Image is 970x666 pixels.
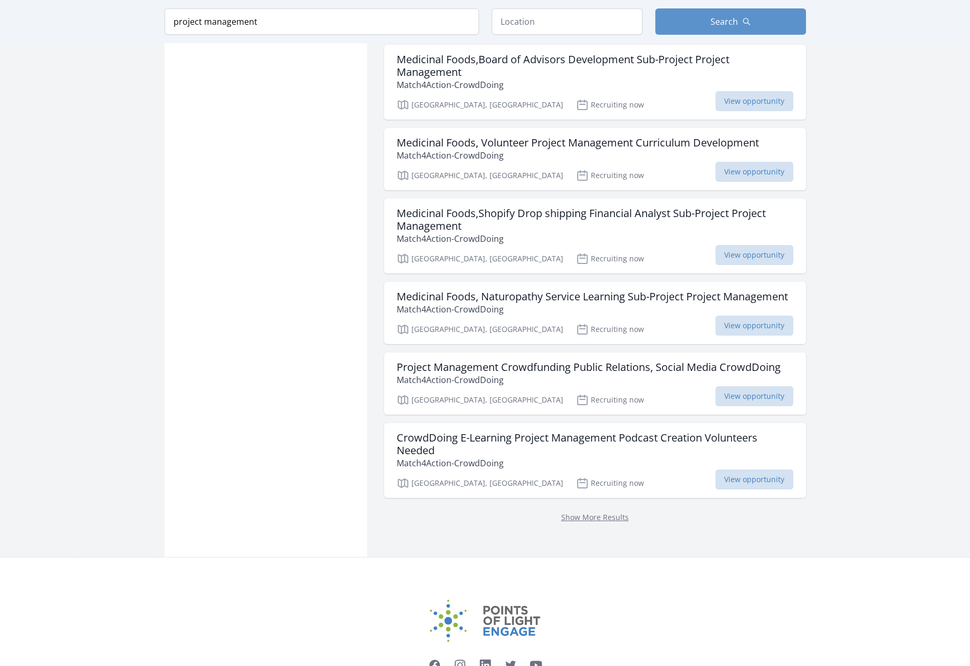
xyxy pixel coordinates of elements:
[397,374,781,386] p: Match4Action-CrowdDoing
[655,8,806,35] button: Search
[715,162,793,182] span: View opportunity
[576,169,644,182] p: Recruiting now
[397,53,793,79] h3: Medicinal Foods,Board of Advisors Development Sub-Project Project Management
[576,394,644,406] p: Recruiting now
[397,136,759,149] h3: Medicinal Foods, Volunteer Project Management Curriculum Development
[165,8,479,35] input: Keyword
[576,99,644,111] p: Recruiting now
[576,323,644,336] p: Recruiting now
[576,477,644,489] p: Recruiting now
[384,423,806,498] a: CrowdDoing E-Learning Project Management Podcast Creation Volunteers Needed Match4Action-CrowdDoi...
[715,469,793,489] span: View opportunity
[397,477,563,489] p: [GEOGRAPHIC_DATA], [GEOGRAPHIC_DATA]
[576,252,644,265] p: Recruiting now
[384,352,806,415] a: Project Management Crowdfunding Public Relations, Social Media CrowdDoing Match4Action-CrowdDoing...
[397,149,759,162] p: Match4Action-CrowdDoing
[384,45,806,120] a: Medicinal Foods,Board of Advisors Development Sub-Project Project Management Match4Action-CrowdDo...
[384,199,806,273] a: Medicinal Foods,Shopify Drop shipping Financial Analyst Sub-Project Project Management Match4Acti...
[397,303,788,316] p: Match4Action-CrowdDoing
[397,323,563,336] p: [GEOGRAPHIC_DATA], [GEOGRAPHIC_DATA]
[430,600,541,642] img: Points of Light Engage
[715,386,793,406] span: View opportunity
[492,8,642,35] input: Location
[715,91,793,111] span: View opportunity
[384,128,806,190] a: Medicinal Foods, Volunteer Project Management Curriculum Development Match4Action-CrowdDoing [GEO...
[397,79,793,91] p: Match4Action-CrowdDoing
[397,432,793,457] h3: CrowdDoing E-Learning Project Management Podcast Creation Volunteers Needed
[715,316,793,336] span: View opportunity
[715,245,793,265] span: View opportunity
[397,207,793,232] h3: Medicinal Foods,Shopify Drop shipping Financial Analyst Sub-Project Project Management
[397,457,793,469] p: Match4Action-CrowdDoing
[710,15,738,28] span: Search
[397,394,563,406] p: [GEOGRAPHIC_DATA], [GEOGRAPHIC_DATA]
[397,252,563,265] p: [GEOGRAPHIC_DATA], [GEOGRAPHIC_DATA]
[561,512,629,522] a: Show More Results
[397,361,781,374] h3: Project Management Crowdfunding Public Relations, Social Media CrowdDoing
[397,232,793,245] p: Match4Action-CrowdDoing
[384,282,806,344] a: Medicinal Foods, Naturopathy Service Learning Sub-Project Project Management Match4Action-CrowdDo...
[397,290,788,303] h3: Medicinal Foods, Naturopathy Service Learning Sub-Project Project Management
[397,99,563,111] p: [GEOGRAPHIC_DATA], [GEOGRAPHIC_DATA]
[397,169,563,182] p: [GEOGRAPHIC_DATA], [GEOGRAPHIC_DATA]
